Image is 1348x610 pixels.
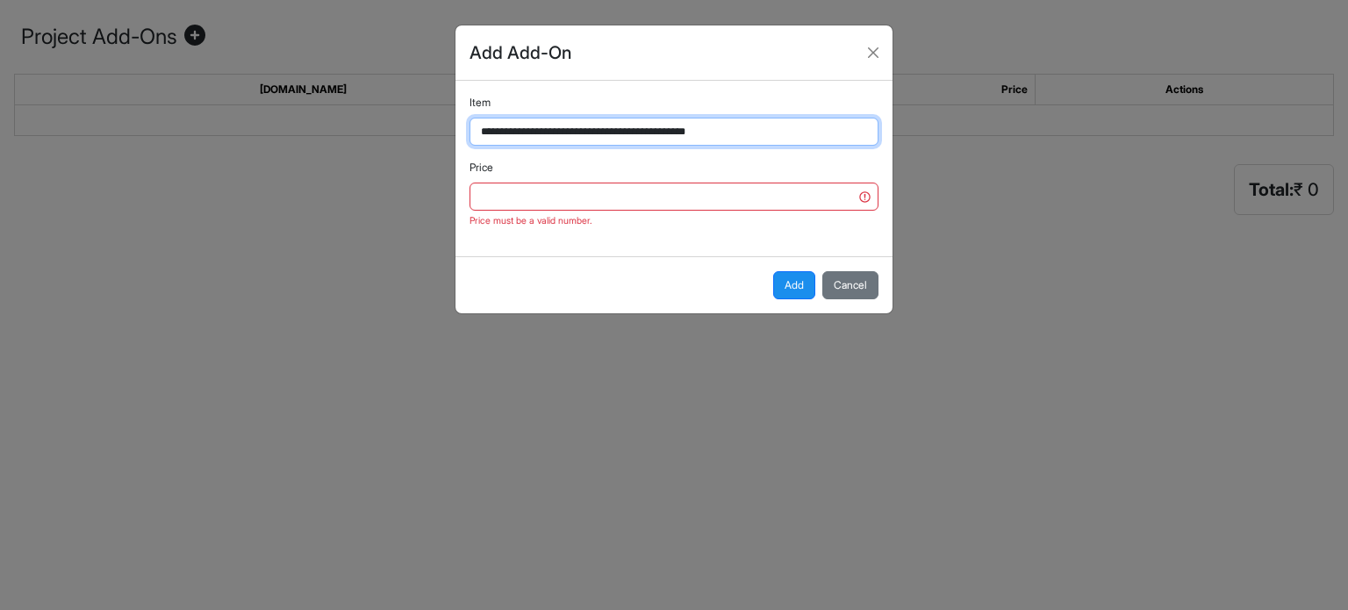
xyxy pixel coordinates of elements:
[470,39,571,66] h5: Add Add-On
[470,160,493,176] label: Price
[861,40,886,65] button: Close
[822,271,878,299] button: Cancel
[470,95,491,111] label: Item
[773,271,815,299] button: Add
[470,214,878,228] div: Price must be a valid number.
